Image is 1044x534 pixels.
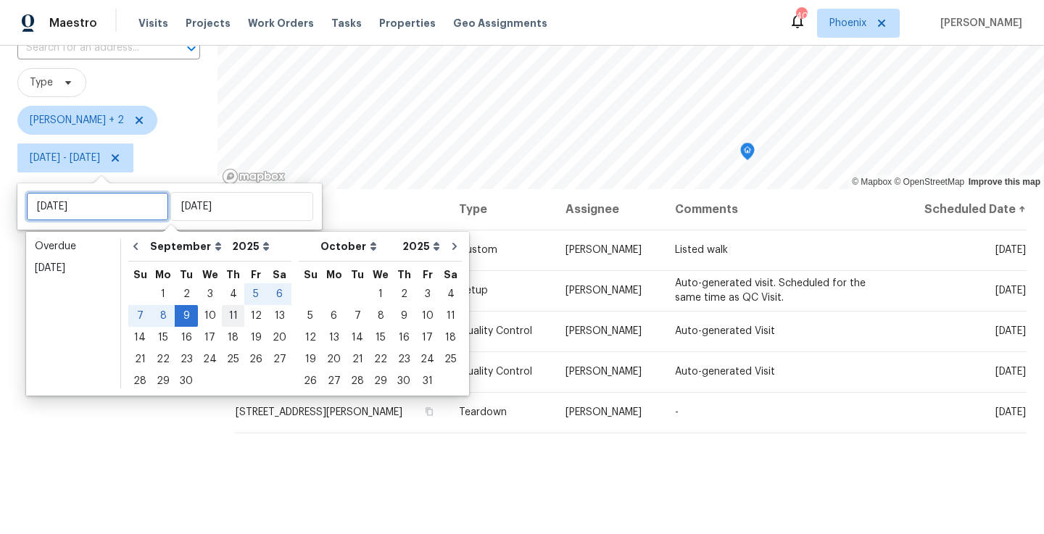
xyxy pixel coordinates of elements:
[459,367,532,377] span: Quality Control
[351,270,364,280] abbr: Tuesday
[30,113,124,128] span: [PERSON_NAME] + 2
[222,284,244,304] div: 4
[244,283,268,305] div: Fri Sep 05 2025
[423,405,436,418] button: Copy Address
[439,349,462,370] div: 25
[155,270,171,280] abbr: Monday
[152,328,175,348] div: 15
[346,327,369,349] div: Tue Oct 14 2025
[198,306,222,326] div: 10
[415,284,439,304] div: 3
[459,285,488,296] span: Setup
[346,328,369,348] div: 14
[30,75,53,90] span: Type
[346,349,369,370] div: 21
[935,16,1022,30] span: [PERSON_NAME]
[439,306,462,326] div: 11
[565,407,642,417] span: [PERSON_NAME]
[268,349,291,370] div: 27
[49,16,97,30] span: Maestro
[369,306,392,326] div: 8
[565,285,642,296] span: [PERSON_NAME]
[222,328,244,348] div: 18
[30,235,117,392] ul: Date picker shortcuts
[423,270,433,280] abbr: Friday
[392,328,415,348] div: 16
[304,270,318,280] abbr: Sunday
[415,371,439,391] div: 31
[128,306,152,326] div: 7
[152,305,175,327] div: Mon Sep 08 2025
[133,270,147,280] abbr: Sunday
[663,189,901,230] th: Comments
[392,306,415,326] div: 9
[244,328,268,348] div: 19
[439,349,462,370] div: Sat Oct 25 2025
[444,232,465,261] button: Go to next month
[152,283,175,305] div: Mon Sep 01 2025
[244,305,268,327] div: Fri Sep 12 2025
[322,349,346,370] div: 20
[244,327,268,349] div: Fri Sep 19 2025
[675,278,866,303] span: Auto-generated visit. Scheduled for the same time as QC Visit.
[128,370,152,392] div: Sun Sep 28 2025
[397,270,411,280] abbr: Thursday
[222,306,244,326] div: 11
[186,16,231,30] span: Projects
[852,177,892,187] a: Mapbox
[439,284,462,304] div: 4
[675,245,728,255] span: Listed walk
[244,306,268,326] div: 12
[299,370,322,392] div: Sun Oct 26 2025
[268,284,291,304] div: 6
[299,305,322,327] div: Sun Oct 05 2025
[138,16,168,30] span: Visits
[392,283,415,305] div: Thu Oct 02 2025
[415,370,439,392] div: Fri Oct 31 2025
[181,38,202,59] button: Open
[268,327,291,349] div: Sat Sep 20 2025
[415,349,439,370] div: 24
[369,370,392,392] div: Wed Oct 29 2025
[152,371,175,391] div: 29
[268,328,291,348] div: 20
[125,232,146,261] button: Go to previous month
[392,349,415,370] div: 23
[299,349,322,370] div: 19
[128,349,152,370] div: Sun Sep 21 2025
[369,283,392,305] div: Wed Oct 01 2025
[175,328,198,348] div: 16
[969,177,1040,187] a: Improve this map
[299,349,322,370] div: Sun Oct 19 2025
[268,349,291,370] div: Sat Sep 27 2025
[228,235,273,257] select: Year
[152,306,175,326] div: 8
[565,367,642,377] span: [PERSON_NAME]
[222,168,286,185] a: Mapbox homepage
[415,305,439,327] div: Fri Oct 10 2025
[740,143,755,165] div: Map marker
[175,349,198,370] div: Tue Sep 23 2025
[235,189,447,230] th: Address
[152,370,175,392] div: Mon Sep 29 2025
[346,306,369,326] div: 7
[35,239,112,254] div: Overdue
[175,305,198,327] div: Tue Sep 09 2025
[392,284,415,304] div: 2
[128,371,152,391] div: 28
[379,16,436,30] span: Properties
[152,327,175,349] div: Mon Sep 15 2025
[346,349,369,370] div: Tue Oct 21 2025
[392,305,415,327] div: Thu Oct 09 2025
[392,371,415,391] div: 30
[244,349,268,370] div: 26
[175,284,198,304] div: 2
[222,349,244,370] div: 25
[322,371,346,391] div: 27
[439,305,462,327] div: Sat Oct 11 2025
[322,328,346,348] div: 13
[175,371,198,391] div: 30
[30,151,100,165] span: [DATE] - [DATE]
[198,305,222,327] div: Wed Sep 10 2025
[152,284,175,304] div: 1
